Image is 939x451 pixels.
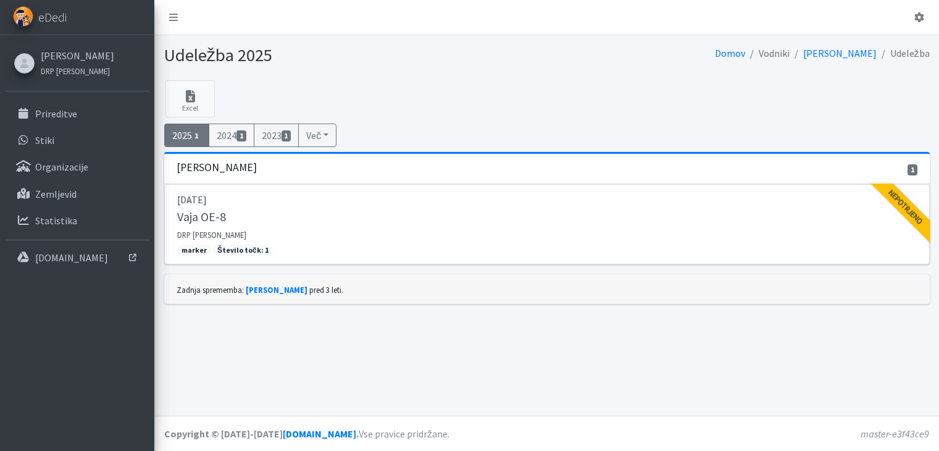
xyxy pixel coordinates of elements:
button: Več [298,124,336,147]
a: Stiki [5,128,149,153]
a: Prireditve [5,101,149,126]
span: 1 [282,130,291,141]
a: [DATE] Vaja OE-8 DRP [PERSON_NAME] marker Število točk: 1 Nepotrjeno [164,184,930,264]
a: 20231 [254,124,299,147]
h5: Vaja OE-8 [177,209,226,224]
p: [DOMAIN_NAME] [35,251,108,264]
li: Udeležba [877,44,930,62]
h1: Udeležba 2025 [164,44,543,66]
p: Statistika [35,214,77,227]
p: Zemljevid [35,188,77,200]
span: marker [177,245,211,256]
a: 20251 [164,124,210,147]
a: [DOMAIN_NAME] [5,245,149,270]
small: DRP [PERSON_NAME] [41,66,110,76]
a: Excel [165,80,215,117]
a: [PERSON_NAME] [246,285,307,295]
a: [PERSON_NAME] [41,48,114,63]
a: Zemljevid [5,182,149,206]
span: 1 [192,130,202,141]
span: 1 [236,130,246,141]
span: eDedi [38,8,67,27]
p: [DATE] [177,192,917,207]
a: Organizacije [5,154,149,179]
footer: Vse pravice pridržane. [154,416,939,451]
span: 1 [908,164,917,175]
a: Statistika [5,208,149,233]
small: Zadnja sprememba: pred 3 leti. [177,285,343,295]
em: master-e3f43ce9 [861,428,929,440]
span: Število točk: 1 [213,245,273,256]
a: Domov [715,47,745,59]
p: Stiki [35,134,54,146]
a: [PERSON_NAME] [803,47,877,59]
li: Vodniki [745,44,790,62]
a: [DOMAIN_NAME] [283,428,356,440]
a: DRP [PERSON_NAME] [41,63,114,78]
a: 20241 [209,124,254,147]
p: Organizacije [35,161,88,173]
strong: Copyright © [DATE]-[DATE] . [164,428,359,440]
p: Prireditve [35,107,77,120]
h3: [PERSON_NAME] [177,161,257,174]
small: DRP [PERSON_NAME] [177,230,246,240]
img: eDedi [13,6,33,27]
